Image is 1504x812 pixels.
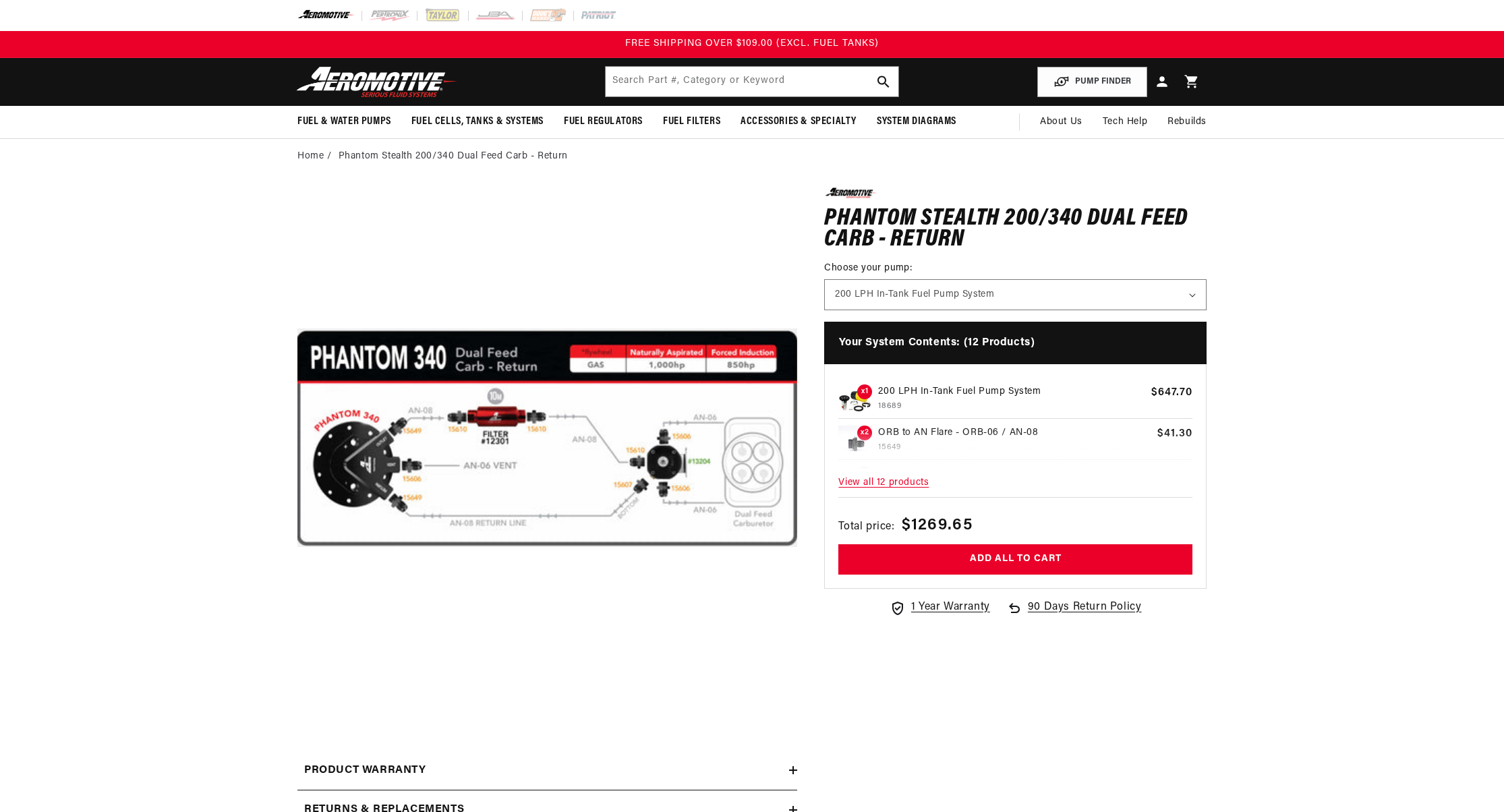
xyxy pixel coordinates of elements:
summary: Rebuilds [1157,106,1217,138]
button: search button [869,67,898,96]
span: View all 12 products [838,469,1192,498]
span: 90 Days Return Policy [1028,599,1142,630]
img: ORB to AN Flare [838,426,872,459]
summary: System Diagrams [867,106,966,138]
a: About Us [1030,106,1093,138]
span: Fuel Filters [663,115,720,129]
nav: breadcrumbs [297,149,1207,164]
a: ORB to AN Flare x2 ORB to AN Flare - ORB-06 / AN-08 15649 $41.30 [838,426,1192,460]
span: x2 [857,426,872,440]
span: Accessories & Specialty [741,115,857,129]
button: Add all to cart [838,544,1192,575]
p: 200 LPH In-Tank Fuel Pump System [878,384,1145,399]
h4: Your System Contents: (12 Products) [824,322,1207,365]
span: $647.70 [1151,384,1192,401]
span: $41.30 [1157,426,1192,442]
h2: Product warranty [304,762,426,780]
media-gallery: Gallery Viewer [297,187,797,724]
button: PUMP FINDER [1037,67,1147,97]
span: Tech Help [1103,115,1147,129]
a: 90 Days Return Policy [1006,599,1142,630]
span: Fuel & Water Pumps [297,115,391,129]
summary: Fuel & Water Pumps [287,106,401,138]
li: Phantom Stealth 200/340 Dual Feed Carb - Return [339,149,568,164]
span: Fuel Cells, Tanks & Systems [411,115,544,129]
p: 18689 [878,400,1145,413]
span: About Us [1040,117,1082,127]
input: Search by Part Number, Category or Keyword [606,67,898,96]
span: Total price: [838,519,894,536]
span: x1 [857,384,872,399]
span: FREE SHIPPING OVER $109.00 (EXCL. FUEL TANKS) [625,38,879,49]
a: Home [297,149,324,164]
span: System Diagrams [877,115,956,129]
label: Choose your pump: [824,261,1207,275]
summary: Tech Help [1093,106,1157,138]
span: $1269.65 [902,513,973,538]
span: Fuel Regulators [564,115,643,129]
h1: Phantom Stealth 200/340 Dual Feed Carb - Return [824,208,1207,251]
span: 1 Year Warranty [911,599,990,616]
summary: Accessories & Specialty [730,106,867,138]
summary: Fuel Filters [653,106,730,138]
a: 200 LPH In-Tank Fuel Pump System x1 200 LPH In-Tank Fuel Pump System 18689 $647.70 [838,384,1192,419]
summary: Fuel Regulators [554,106,653,138]
img: 200 LPH In-Tank Fuel Pump System [838,384,872,418]
span: Rebuilds [1167,115,1207,129]
p: ORB to AN Flare - ORB-06 / AN-08 [878,426,1151,440]
summary: Product warranty [297,751,797,790]
summary: Fuel Cells, Tanks & Systems [401,106,554,138]
a: 1 Year Warranty [890,599,990,616]
img: Aeromotive [293,66,461,98]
